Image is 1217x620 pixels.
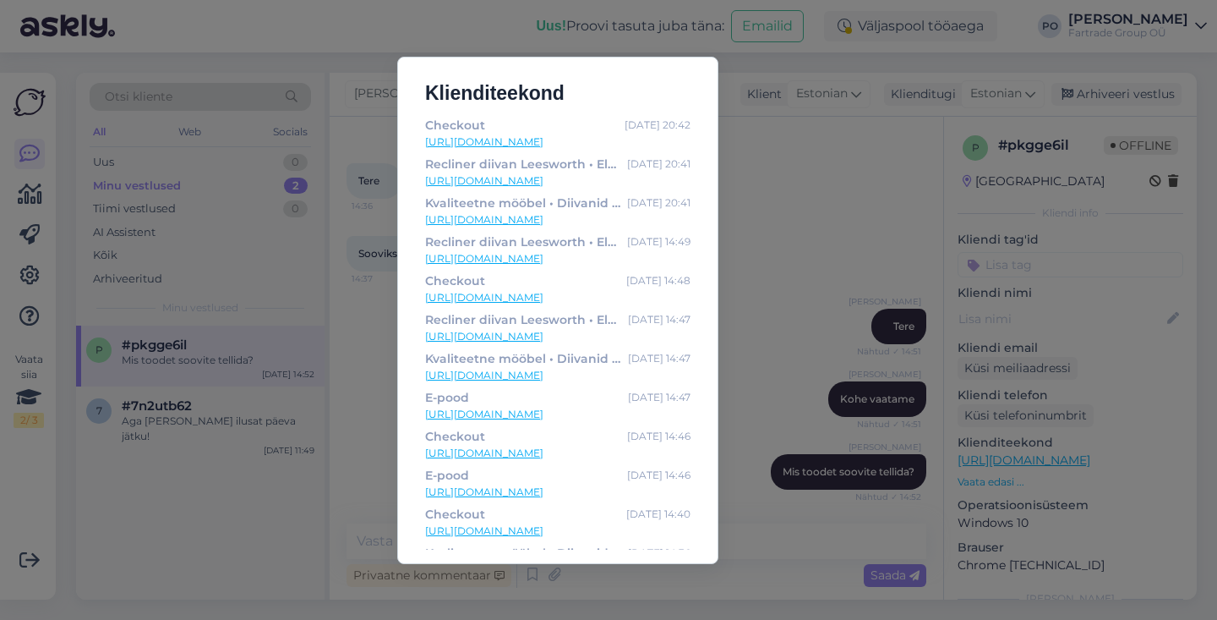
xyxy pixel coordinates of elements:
[425,544,621,562] div: Kvaliteetne mööbel • Diivanid • Tv-alused • Diivanilauad ja palju muud
[425,407,690,422] a: [URL][DOMAIN_NAME]
[626,272,690,290] div: [DATE] 14:48
[425,290,690,305] a: [URL][DOMAIN_NAME]
[425,134,690,150] a: [URL][DOMAIN_NAME]
[425,212,690,228] a: [URL][DOMAIN_NAME]
[425,116,485,134] div: Checkout
[628,310,690,329] div: [DATE] 14:47
[425,155,620,173] div: Recliner diivan Leesworth • Elektriliselt juhitavad reclinerid
[425,310,621,329] div: Recliner diivan Leesworth • Elektriliselt juhitavad reclinerid
[425,505,485,524] div: Checkout
[627,427,690,446] div: [DATE] 14:46
[425,173,690,189] a: [URL][DOMAIN_NAME]
[628,544,690,562] div: [DATE] 14:36
[425,329,690,344] a: [URL][DOMAIN_NAME]
[425,466,469,485] div: E-pood
[627,233,690,251] div: [DATE] 14:49
[627,194,690,212] div: [DATE] 20:41
[425,524,690,539] a: [URL][DOMAIN_NAME]
[628,349,690,368] div: [DATE] 14:47
[425,272,485,290] div: Checkout
[627,155,690,173] div: [DATE] 20:41
[425,233,620,251] div: Recliner diivan Leesworth • Elektriliselt juhitavad reclinerid
[425,427,485,446] div: Checkout
[626,505,690,524] div: [DATE] 14:40
[425,251,690,266] a: [URL][DOMAIN_NAME]
[412,78,704,109] h5: Klienditeekond
[425,368,690,383] a: [URL][DOMAIN_NAME]
[625,116,690,134] div: [DATE] 20:42
[425,446,690,461] a: [URL][DOMAIN_NAME]
[627,466,690,485] div: [DATE] 14:46
[425,485,690,500] a: [URL][DOMAIN_NAME]
[628,388,690,407] div: [DATE] 14:47
[425,349,621,368] div: Kvaliteetne mööbel • Diivanid • Tv-alused • Diivanilauad ja palju muud
[425,194,620,212] div: Kvaliteetne mööbel • Diivanid • Tv-alused • Diivanilauad ja palju muud
[425,388,469,407] div: E-pood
